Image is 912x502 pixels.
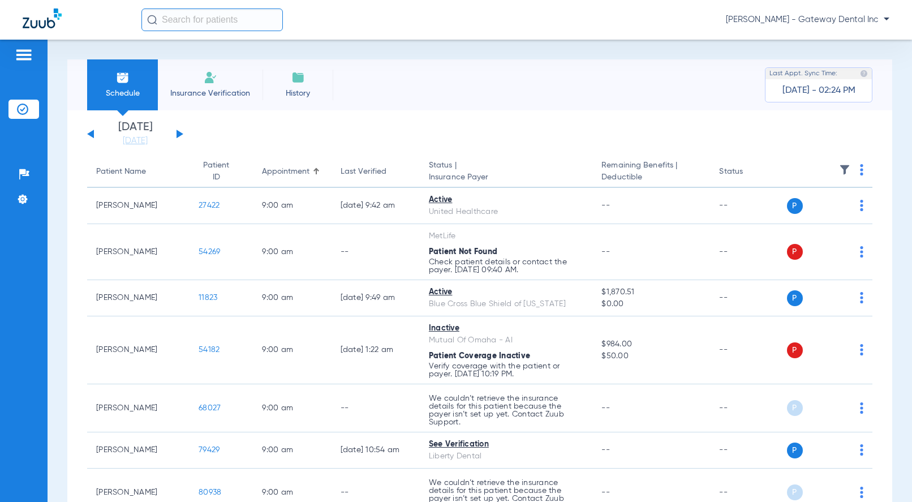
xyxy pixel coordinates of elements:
img: group-dot-blue.svg [860,200,863,211]
td: [PERSON_NAME] [87,316,190,384]
td: [PERSON_NAME] [87,188,190,224]
td: [PERSON_NAME] [87,224,190,280]
div: Inactive [429,323,583,334]
span: P [787,342,803,358]
div: Active [429,286,583,298]
img: last sync help info [860,70,868,78]
img: group-dot-blue.svg [860,444,863,456]
td: 9:00 AM [253,188,331,224]
th: Status [710,156,786,188]
td: -- [332,224,420,280]
span: P [787,484,803,500]
td: -- [710,384,786,432]
img: group-dot-blue.svg [860,344,863,355]
span: -- [601,446,610,454]
span: -- [601,248,610,256]
div: United Healthcare [429,206,583,218]
img: group-dot-blue.svg [860,292,863,303]
img: Schedule [116,71,130,84]
img: Manual Insurance Verification [204,71,217,84]
td: [DATE] 1:22 AM [332,316,420,384]
span: 27422 [199,201,220,209]
div: Appointment [262,166,322,178]
td: [DATE] 10:54 AM [332,432,420,469]
span: P [787,400,803,416]
td: [DATE] 9:49 AM [332,280,420,316]
td: 9:00 AM [253,280,331,316]
td: 9:00 AM [253,224,331,280]
div: See Verification [429,439,583,450]
span: -- [601,488,610,496]
span: $0.00 [601,298,701,310]
p: We couldn’t retrieve the insurance details for this patient because the payer isn’t set up yet. C... [429,394,583,426]
span: Insurance Payer [429,171,583,183]
div: Patient Name [96,166,146,178]
span: $50.00 [601,350,701,362]
span: Insurance Verification [166,88,254,99]
p: Verify coverage with the patient or payer. [DATE] 10:19 PM. [429,362,583,378]
span: 54269 [199,248,220,256]
td: [PERSON_NAME] [87,432,190,469]
div: Liberty Dental [429,450,583,462]
span: [DATE] - 02:24 PM [782,85,855,96]
td: -- [710,280,786,316]
span: History [271,88,325,99]
li: [DATE] [101,122,169,147]
p: Check patient details or contact the payer. [DATE] 09:40 AM. [429,258,583,274]
img: History [291,71,305,84]
td: -- [332,384,420,432]
img: Search Icon [147,15,157,25]
td: -- [710,316,786,384]
div: Patient ID [199,160,234,183]
span: P [787,244,803,260]
span: $984.00 [601,338,701,350]
span: Last Appt. Sync Time: [769,68,837,79]
span: Patient Coverage Inactive [429,352,530,360]
div: Blue Cross Blue Shield of [US_STATE] [429,298,583,310]
td: 9:00 AM [253,432,331,469]
div: Appointment [262,166,309,178]
img: group-dot-blue.svg [860,402,863,414]
td: -- [710,432,786,469]
th: Remaining Benefits | [592,156,710,188]
td: -- [710,188,786,224]
div: MetLife [429,230,583,242]
td: [DATE] 9:42 AM [332,188,420,224]
td: 9:00 AM [253,384,331,432]
img: filter.svg [839,164,850,175]
div: Last Verified [341,166,411,178]
div: Mutual Of Omaha - AI [429,334,583,346]
img: group-dot-blue.svg [860,246,863,258]
iframe: Chat Widget [855,448,912,502]
td: [PERSON_NAME] [87,384,190,432]
td: -- [710,224,786,280]
td: [PERSON_NAME] [87,280,190,316]
span: 79429 [199,446,220,454]
td: 9:00 AM [253,316,331,384]
span: Patient Not Found [429,248,497,256]
span: P [787,290,803,306]
img: Zuub Logo [23,8,62,28]
div: Active [429,194,583,206]
img: hamburger-icon [15,48,33,62]
span: 54182 [199,346,220,354]
span: Deductible [601,171,701,183]
th: Status | [420,156,592,188]
span: $1,870.51 [601,286,701,298]
span: [PERSON_NAME] - Gateway Dental Inc [726,14,889,25]
img: group-dot-blue.svg [860,164,863,175]
a: [DATE] [101,135,169,147]
input: Search for patients [141,8,283,31]
span: 68027 [199,404,221,412]
span: Schedule [96,88,149,99]
span: P [787,443,803,458]
span: 11823 [199,294,217,302]
div: Last Verified [341,166,386,178]
div: Patient ID [199,160,244,183]
span: 80938 [199,488,221,496]
div: Patient Name [96,166,180,178]
span: -- [601,404,610,412]
span: -- [601,201,610,209]
span: P [787,198,803,214]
